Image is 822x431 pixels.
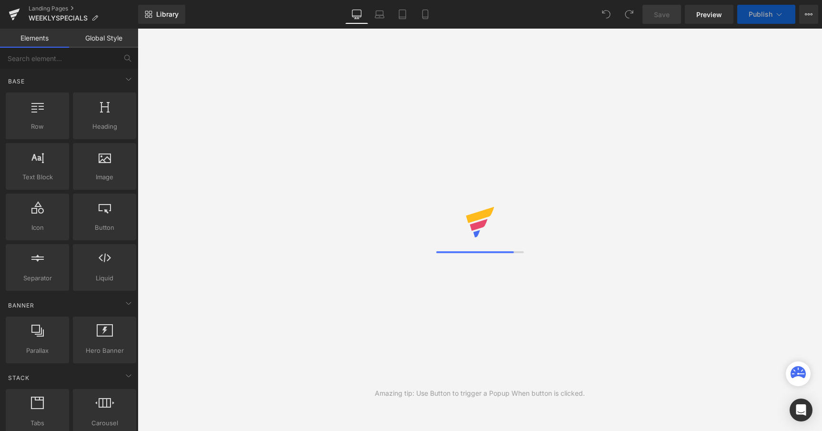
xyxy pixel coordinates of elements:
a: New Library [138,5,185,24]
span: Carousel [76,418,133,428]
span: Parallax [9,346,66,356]
span: Tabs [9,418,66,428]
a: Landing Pages [29,5,138,12]
span: Banner [7,301,35,310]
span: WEEKLYSPECIALS [29,14,88,22]
span: Liquid [76,273,133,283]
span: Publish [749,10,772,18]
a: Mobile [414,5,437,24]
button: Redo [620,5,639,24]
span: Save [654,10,670,20]
button: More [799,5,818,24]
span: Button [76,223,133,233]
span: Base [7,77,26,86]
span: Image [76,172,133,182]
span: Library [156,10,179,19]
span: Row [9,122,66,132]
button: Publish [737,5,795,24]
a: Tablet [391,5,414,24]
a: Global Style [69,29,138,48]
div: Open Intercom Messenger [790,399,812,421]
span: Text Block [9,172,66,182]
span: Heading [76,122,133,132]
a: Desktop [345,5,368,24]
span: Separator [9,273,66,283]
a: Laptop [368,5,391,24]
div: Amazing tip: Use Button to trigger a Popup When button is clicked. [375,388,585,399]
a: Preview [685,5,733,24]
span: Preview [696,10,722,20]
span: Hero Banner [76,346,133,356]
button: Undo [597,5,616,24]
span: Stack [7,373,30,382]
span: Icon [9,223,66,233]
